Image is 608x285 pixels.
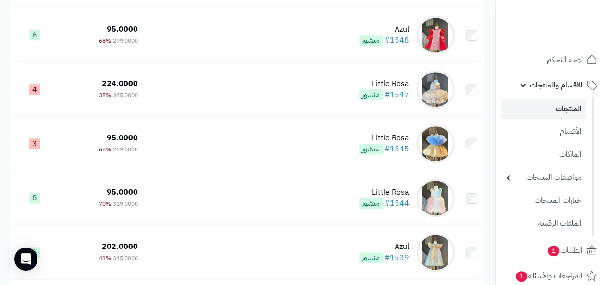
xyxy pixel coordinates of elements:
div: Little Rosa [359,133,409,144]
a: #1545 [385,143,409,155]
span: 1 [548,246,559,256]
a: المنتجات [501,99,586,119]
span: 4 [29,84,40,95]
span: 299.0000 [113,37,138,45]
span: 65% [99,145,111,154]
span: منشور [359,252,383,263]
a: #1539 [385,252,409,263]
span: 6 [29,30,40,40]
span: 269.0000 [113,145,138,154]
span: 35% [99,91,111,99]
div: Little Rosa [359,187,409,198]
span: الأقسام والمنتجات [530,78,583,92]
a: الملفات الرقمية [501,213,586,234]
span: منشور [359,35,383,46]
a: #1548 [385,35,409,46]
a: خيارات المنتجات [501,190,586,211]
div: Azul [359,241,409,252]
span: منشور [359,89,383,100]
a: #1547 [385,89,409,100]
div: Azul [359,24,409,35]
span: 68% [99,37,111,45]
a: الأقسام [501,121,586,142]
span: 6 [29,247,40,258]
img: Azul [416,16,455,54]
span: 95.0000 [107,186,138,198]
span: 202.0000 [102,241,138,252]
span: 95.0000 [107,132,138,144]
span: المراجعات والأسئلة [515,269,583,283]
span: 41% [99,254,111,262]
span: لوحة التحكم [547,53,583,66]
span: 345.0000 [113,254,138,262]
a: #1544 [385,198,409,209]
span: 8 [29,193,40,203]
img: Little Rosa [416,179,455,217]
span: منشور [359,144,383,154]
div: Open Intercom Messenger [14,248,37,271]
span: 224.0000 [102,78,138,89]
img: Azul [416,233,455,272]
span: 3 [29,138,40,149]
span: 345.0000 [113,91,138,99]
span: 70% [99,199,111,208]
span: الطلبات [547,244,583,257]
span: 319.0000 [113,199,138,208]
img: Little Rosa [416,124,455,163]
span: منشور [359,198,383,209]
div: Little Rosa [359,78,409,89]
span: 1 [516,271,527,282]
span: 95.0000 [107,24,138,35]
a: الطلبات1 [501,239,602,262]
a: مواصفات المنتجات [501,167,586,188]
a: لوحة التحكم [501,48,602,71]
img: Little Rosa [416,70,455,109]
a: الماركات [501,144,586,165]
